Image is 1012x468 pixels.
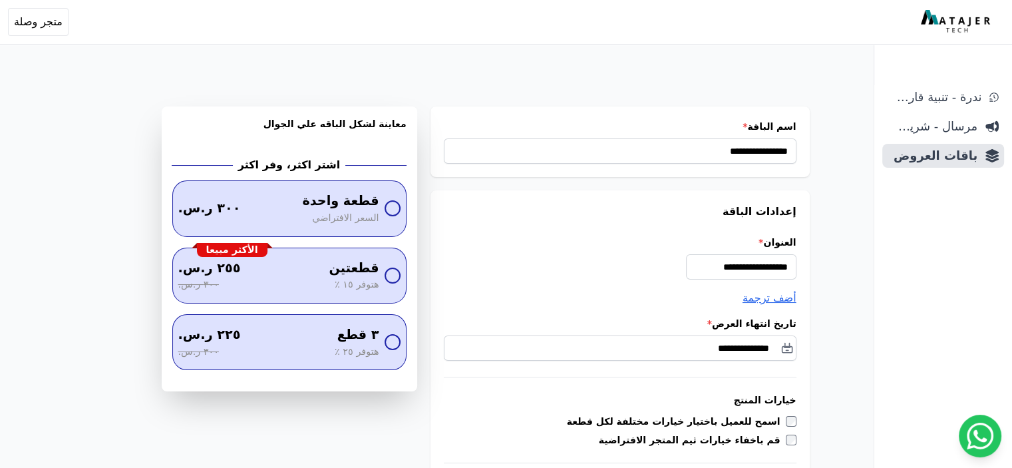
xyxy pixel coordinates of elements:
span: هتوفر ٢٥ ٪ [335,345,379,359]
span: أضف ترجمة [743,292,796,304]
span: السعر الافتراضي [312,211,379,226]
span: ٣٠٠ ر.س. [178,278,219,292]
span: متجر وصلة [14,14,63,30]
span: ٣٠٠ ر.س. [178,345,219,359]
span: ٣٠٠ ر.س. [178,199,241,218]
label: اسمح للعميل باختيار خيارات مختلفة لكل قطعة [567,415,786,428]
label: تاريخ انتهاء العرض [444,317,796,330]
span: هتوفر ١٥ ٪ [335,278,379,292]
h2: اشتر اكثر، وفر اكثر [238,157,340,173]
h3: معاينة لشكل الباقه علي الجوال [172,117,407,146]
span: قطعتين [329,259,379,278]
h3: إعدادات الباقة [444,204,796,220]
span: باقات العروض [888,146,977,165]
label: اسم الباقة [444,120,796,133]
h3: خيارات المنتج [444,393,796,407]
img: MatajerTech Logo [921,10,993,34]
span: ٢٢٥ ر.س. [178,326,241,345]
span: ٢٥٥ ر.س. [178,259,241,278]
span: مرسال - شريط دعاية [888,117,977,136]
span: ٣ قطع [337,326,379,345]
span: قطعة واحدة [302,192,379,211]
label: قم باخفاء خيارات ثيم المتجر الافتراضية [599,433,786,447]
label: العنوان [444,236,796,249]
div: الأكثر مبيعا [197,243,267,258]
button: أضف ترجمة [743,290,796,306]
button: متجر وصلة [8,8,69,36]
span: ندرة - تنبية قارب علي النفاذ [888,88,981,107]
